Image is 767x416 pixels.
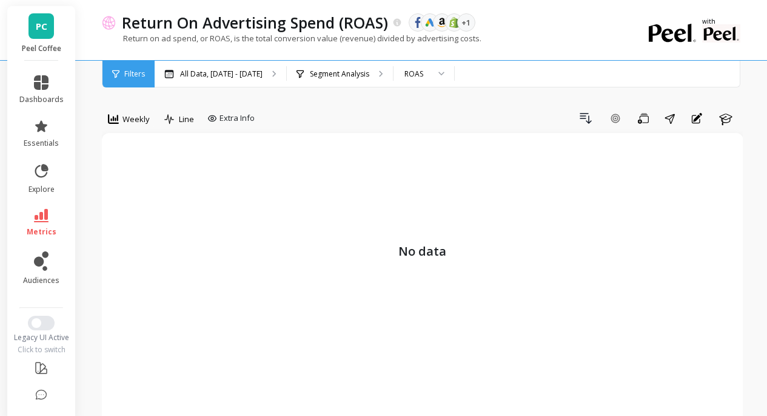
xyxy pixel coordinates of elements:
[102,33,481,44] p: Return on ad spend, or ROAS, is the total conversion value (revenue) divided by advertising costs.
[19,95,64,104] span: dashboards
[114,145,731,261] p: No data
[36,19,47,33] span: PC
[23,276,59,285] span: audiences
[461,17,471,28] span: +1
[28,316,55,330] button: Switch to New UI
[24,138,59,148] span: essentials
[124,69,145,79] span: Filters
[28,185,55,194] span: explore
[19,44,64,53] p: Peel Coffee
[122,12,388,33] p: Return On Advertising Spend (ROAS)
[310,69,369,79] p: Segment Analysis
[424,17,435,28] img: api.google.svg
[404,68,429,80] div: ROAS
[412,17,423,28] img: api.fb.svg
[702,24,740,43] img: partner logo
[449,17,460,28] img: api.shopify.svg
[102,15,116,29] img: header icon
[437,17,447,28] img: api.amazon.svg
[122,114,150,125] span: Weekly
[7,333,76,343] div: Legacy UI Active
[27,227,56,237] span: metrics
[7,345,76,355] div: Click to switch
[180,69,263,79] p: All Data, [DATE] - [DATE]
[702,18,740,24] p: with
[179,114,194,125] span: Line
[219,112,255,124] span: Extra Info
